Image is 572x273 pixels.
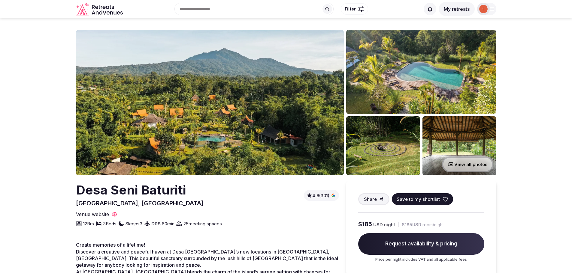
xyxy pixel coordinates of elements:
span: USD [373,221,383,228]
span: room/night [422,222,444,228]
a: Venue website [76,211,117,218]
a: DPS [151,221,161,227]
a: My retreats [439,6,475,12]
span: Share [364,196,377,202]
img: stefanie.just [479,5,488,13]
button: Share [358,193,389,205]
span: night [384,221,395,228]
button: View all photos [442,156,493,172]
span: Discover a creative and peaceful haven at Desa [GEOGRAPHIC_DATA]’s new locations in [GEOGRAPHIC_D... [76,249,338,268]
img: Venue gallery photo [346,30,496,114]
p: Price per night includes VAT and all applicable fees [358,257,484,262]
span: 12 Brs [83,221,94,227]
span: Request availability & pricing [358,233,484,255]
button: Save to my shortlist [392,193,453,205]
span: $185 [358,220,372,228]
span: 4.6 (301) [312,193,329,199]
button: Filter [341,3,368,15]
img: Venue gallery photo [346,116,420,175]
span: 60 min [162,221,174,227]
span: 3 Beds [103,221,117,227]
a: Visit the homepage [76,2,124,16]
span: Save to my shortlist [397,196,440,202]
svg: Retreats and Venues company logo [76,2,124,16]
div: | [398,221,399,227]
button: My retreats [439,2,475,16]
span: $185 USD [402,222,421,228]
span: Filter [345,6,356,12]
span: 25 meeting spaces [183,221,222,227]
h2: Desa Seni Baturiti [76,181,204,199]
a: 4.6(301) [306,192,337,198]
img: Venue gallery photo [422,116,496,175]
span: Create memories of a lifetime! [76,242,145,248]
span: [GEOGRAPHIC_DATA], [GEOGRAPHIC_DATA] [76,200,204,207]
span: Sleeps 3 [126,221,142,227]
img: Venue cover photo [76,30,344,175]
span: Venue website [76,211,109,218]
